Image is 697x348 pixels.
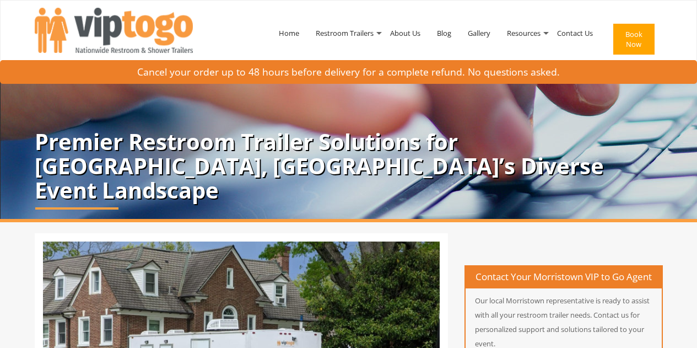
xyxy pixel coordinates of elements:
[35,8,193,53] img: VIPTOGO
[307,4,382,62] a: Restroom Trailers
[466,266,662,288] h4: Contact Your Morristown VIP to Go Agent
[549,4,601,62] a: Contact Us
[271,4,307,62] a: Home
[601,4,663,78] a: Book Now
[499,4,549,62] a: Resources
[460,4,499,62] a: Gallery
[35,130,663,202] p: Premier Restroom Trailer Solutions for [GEOGRAPHIC_DATA], [GEOGRAPHIC_DATA]’s Diverse Event Lands...
[429,4,460,62] a: Blog
[613,24,655,55] button: Book Now
[382,4,429,62] a: About Us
